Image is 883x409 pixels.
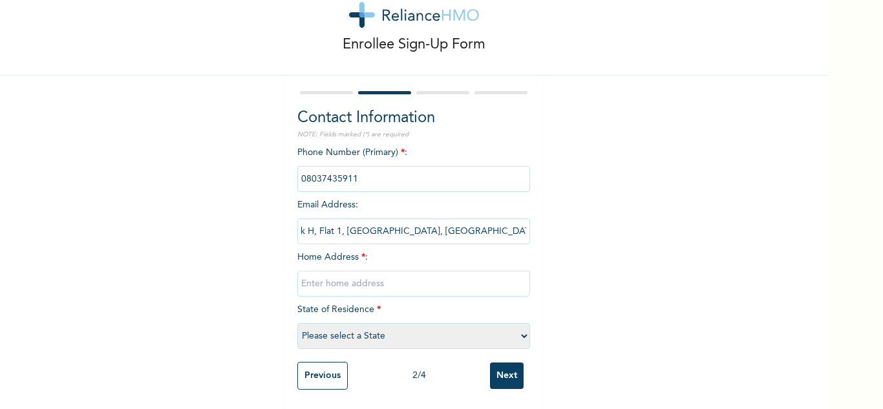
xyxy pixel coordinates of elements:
[297,200,530,236] span: Email Address :
[297,218,530,244] input: Enter email Address (Leave empty, if unavailable)
[297,107,530,130] h2: Contact Information
[490,362,524,389] input: Next
[297,362,348,390] input: Previous
[297,166,530,192] input: Enter Phone Number (Use yours, if not available)
[297,148,530,184] span: Phone Number (Primary) :
[297,305,530,341] span: State of Residence
[297,130,530,140] p: NOTE: Fields marked (*) are required
[348,369,490,383] div: 2 / 4
[343,34,485,56] p: Enrollee Sign-Up Form
[297,271,530,297] input: Enter home address
[297,253,530,288] span: Home Address :
[349,2,479,28] img: logo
